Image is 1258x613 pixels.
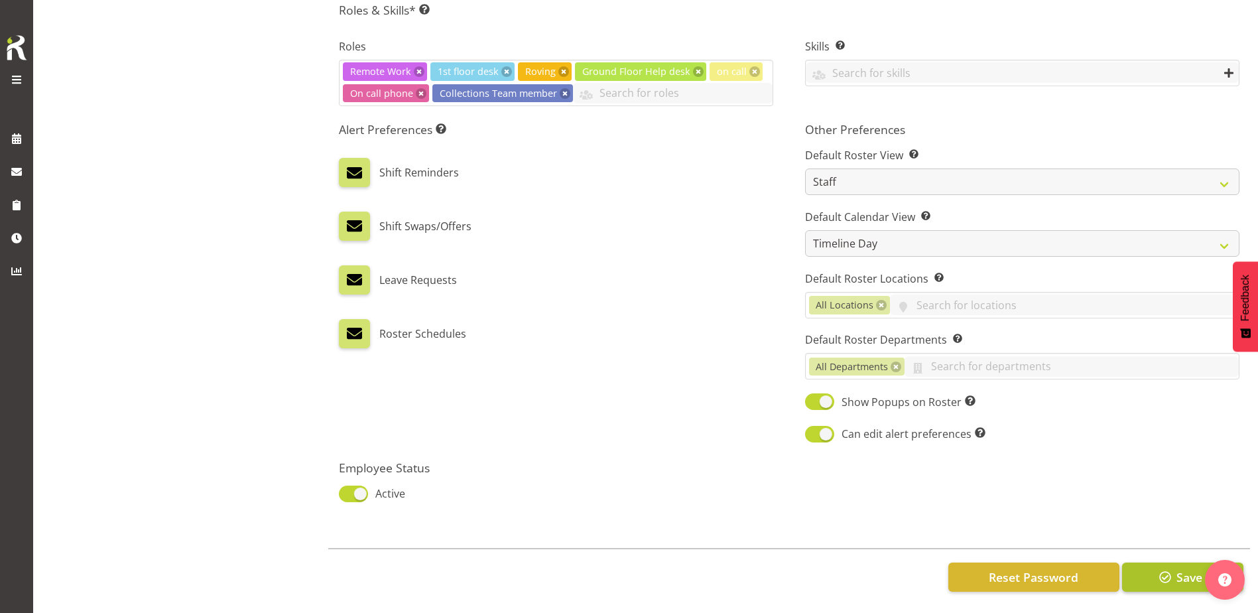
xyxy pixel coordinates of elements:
span: All Locations [816,298,873,312]
button: Reset Password [948,563,1119,592]
span: Save [1176,569,1202,586]
span: On call phone [350,86,413,101]
label: Roles [339,38,773,54]
span: Collections Team member [440,86,557,101]
h5: Other Preferences [805,122,1239,137]
span: All Departments [816,360,888,374]
span: Can edit alert preferences [834,426,985,442]
label: Skills [805,38,1239,54]
h5: Alert Preferences [339,122,773,137]
span: Reset Password [989,569,1078,586]
span: Roving [525,64,556,79]
span: Feedback [1239,275,1251,321]
h5: Roles & Skills* [339,3,1239,17]
button: Feedback - Show survey [1233,261,1258,352]
label: Roster Schedules [379,319,466,348]
input: Search for locations [890,295,1239,315]
span: on call [717,64,747,79]
input: Search for skills [806,62,1239,83]
label: Default Roster Departments [805,332,1239,348]
label: Shift Reminders [379,158,459,187]
input: Search for departments [905,356,1239,377]
span: Remote Work [350,64,411,79]
span: Active [368,486,405,502]
span: Show Popups on Roster [834,394,975,410]
span: 1st floor desk [438,64,499,79]
label: Default Roster Locations [805,271,1239,287]
img: Rosterit icon logo [3,33,30,62]
label: Leave Requests [379,265,457,295]
label: Shift Swaps/Offers [379,212,472,241]
label: Default Roster View [805,147,1239,163]
input: Search for roles [573,83,773,103]
span: Ground Floor Help desk [582,64,690,79]
button: Save [1122,563,1243,592]
label: Default Calendar View [805,209,1239,225]
img: help-xxl-2.png [1218,573,1231,586]
h5: Employee Status [339,460,781,475]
